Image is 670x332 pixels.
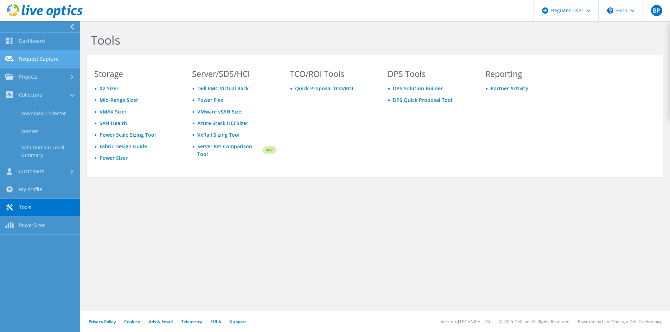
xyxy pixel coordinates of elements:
a: VMware vSAN Sizer [197,108,243,115]
h3: DPS Tools [388,70,472,78]
a: Power Flex [197,97,223,103]
a: Telemetry [181,319,202,325]
a: VMAX Sizer [100,108,127,115]
a: DPS Solution Builder [393,85,443,92]
a: Quick Proposal TCO/ROI [295,85,353,92]
span: BP [651,5,662,16]
a: Dell EMC Virtual Rack [197,85,249,92]
a: VxRail Sizing Tool [197,131,240,138]
img: new-badge.svg [261,142,276,158]
a: Privacy Policy [89,319,116,325]
a: SAN Health [100,120,127,126]
a: Server KPI Comparison Tool [197,143,261,158]
li: Version: [TECHNICAL_ID] [441,319,490,325]
a: Fabric Design Guide [100,143,147,150]
a: Support [230,319,246,325]
li: © 2025 Dell Inc. All Rights Reserved [499,319,569,325]
a: Ads & Email [149,319,173,325]
li: Powered by Live Optics, a Dell Technology [578,319,662,325]
a: Cookies [124,319,140,325]
a: EULA [210,319,221,325]
a: Power Scale Sizing Tool [100,131,156,138]
h3: TCO/ROI Tools [290,70,374,78]
h3: Server/SDS/HCI [192,70,276,78]
a: Power Sizer [100,155,128,161]
a: Partner Activity [491,85,528,92]
a: DPS Quick Proposal Tool [393,97,452,103]
a: Mid-Range Sizer [100,97,138,103]
a: Azure Stack HCI Sizer [197,120,248,126]
h3: Reporting [485,70,570,78]
a: X2 Sizer [100,85,119,92]
h1: Tools [91,33,566,47]
svg: \n [607,7,613,14]
h3: Storage [94,70,179,78]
